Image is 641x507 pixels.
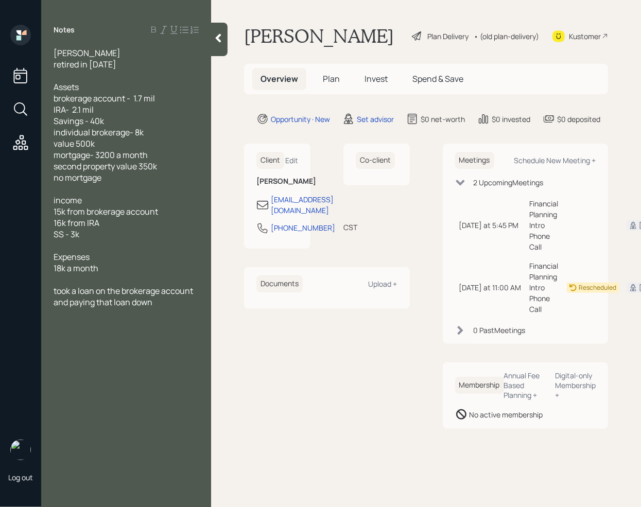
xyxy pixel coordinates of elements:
[492,114,530,125] div: $0 invested
[54,25,75,35] label: Notes
[357,114,394,125] div: Set advisor
[8,473,33,482] div: Log out
[474,31,539,42] div: • (old plan-delivery)
[54,104,94,115] span: IRA- 2.1 mil
[54,217,99,229] span: 16k from IRA
[555,371,596,400] div: Digital-only Membership +
[54,263,98,274] span: 18k a month
[474,325,526,336] div: 0 Past Meeting s
[455,377,504,394] h6: Membership
[569,31,601,42] div: Kustomer
[412,73,463,84] span: Spend & Save
[459,282,522,293] div: [DATE] at 11:00 AM
[514,155,596,165] div: Schedule New Meeting +
[54,81,79,93] span: Assets
[54,138,95,149] span: value 500k
[470,409,543,420] div: No active membership
[271,222,335,233] div: [PHONE_NUMBER]
[54,195,82,206] span: income
[421,114,465,125] div: $0 net-worth
[244,25,394,47] h1: [PERSON_NAME]
[365,73,388,84] span: Invest
[557,114,600,125] div: $0 deposited
[474,177,544,188] div: 2 Upcoming Meeting s
[54,285,196,308] span: took a loan on the brokerage account and paying that loan down
[427,31,469,42] div: Plan Delivery
[356,152,395,169] h6: Co-client
[323,73,340,84] span: Plan
[54,172,101,183] span: no mortgage
[285,155,298,165] div: Edit
[459,220,522,231] div: [DATE] at 5:45 PM
[261,73,298,84] span: Overview
[504,371,547,400] div: Annual Fee Based Planning +
[54,149,148,161] span: mortgage- 3200 a month
[54,127,144,138] span: individual brokerage- 8k
[256,152,284,169] h6: Client
[579,283,617,292] div: Rescheduled
[54,206,158,217] span: 15k from brokerage account
[54,161,157,172] span: second property value 350k
[256,177,298,186] h6: [PERSON_NAME]
[530,198,559,252] div: Financial Planning Intro Phone Call
[455,152,494,169] h6: Meetings
[54,229,79,240] span: SS - 3k
[54,251,90,263] span: Expenses
[54,47,120,70] span: [PERSON_NAME] retired in [DATE]
[10,440,31,460] img: retirable_logo.png
[271,114,330,125] div: Opportunity · New
[256,275,303,292] h6: Documents
[369,279,397,289] div: Upload +
[54,115,104,127] span: Savings - 40k
[54,93,155,104] span: brokerage account - 1.7 mil
[530,260,559,314] div: Financial Planning Intro Phone Call
[271,194,334,216] div: [EMAIL_ADDRESS][DOMAIN_NAME]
